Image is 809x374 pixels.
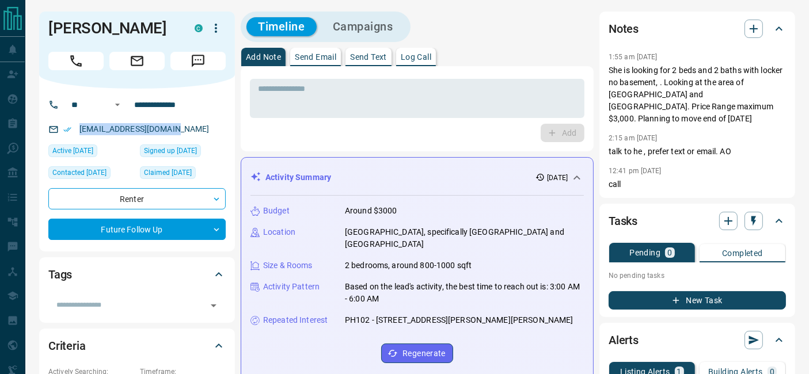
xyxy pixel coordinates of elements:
div: Renter [48,188,226,209]
p: Pending [629,249,660,257]
h2: Alerts [609,331,639,349]
button: Open [111,98,124,112]
p: Around $3000 [345,205,397,217]
p: Size & Rooms [263,259,313,272]
h2: Criteria [48,337,86,355]
p: Activity Summary [265,171,331,184]
p: Based on the lead's activity, the best time to reach out is: 3:00 AM - 6:00 AM [345,281,584,305]
h2: Tags [48,265,72,284]
p: 1:55 am [DATE] [609,53,658,61]
p: [GEOGRAPHIC_DATA], specifically [GEOGRAPHIC_DATA] and [GEOGRAPHIC_DATA] [345,226,584,250]
button: Campaigns [321,17,405,36]
p: talk to he , prefer text or email. AO [609,146,786,158]
p: Completed [722,249,763,257]
div: Wed May 28 2025 [48,166,134,182]
div: Tue May 27 2025 [140,166,226,182]
h2: Tasks [609,212,637,230]
span: Active [DATE] [52,145,93,157]
div: Tasks [609,207,786,235]
svg: Email Verified [63,125,71,133]
span: Contacted [DATE] [52,167,107,178]
p: Send Text [350,53,387,61]
span: Call [48,52,104,70]
p: No pending tasks [609,267,786,284]
button: Open [206,297,222,314]
button: Regenerate [381,344,453,363]
h1: [PERSON_NAME] [48,19,177,37]
span: Signed up [DATE] [144,145,197,157]
p: Log Call [401,53,431,61]
button: New Task [609,291,786,310]
div: Activity Summary[DATE] [250,167,584,188]
a: [EMAIL_ADDRESS][DOMAIN_NAME] [79,124,210,133]
p: call [609,178,786,190]
p: Location [263,226,295,238]
p: Add Note [246,53,281,61]
div: condos.ca [195,24,203,32]
div: Thu Aug 14 2025 [48,144,134,161]
div: Criteria [48,332,226,360]
button: Timeline [246,17,317,36]
p: She is looking for 2 beds and 2 baths with locker no basement, . Looking at the area of [GEOGRAPH... [609,64,786,125]
div: Alerts [609,326,786,354]
p: PH102 - [STREET_ADDRESS][PERSON_NAME][PERSON_NAME] [345,314,573,326]
span: Email [109,52,165,70]
p: 2 bedrooms, around 800-1000 sqft [345,259,472,272]
p: 12:41 pm [DATE] [609,167,662,175]
p: Repeated Interest [263,314,328,326]
span: Message [170,52,226,70]
div: Tags [48,261,226,288]
div: Future Follow Up [48,219,226,240]
h2: Notes [609,20,639,38]
p: [DATE] [547,173,568,183]
div: Notes [609,15,786,43]
span: Claimed [DATE] [144,167,192,178]
div: Sat May 24 2025 [140,144,226,161]
p: 0 [667,249,672,257]
p: Budget [263,205,290,217]
p: Activity Pattern [263,281,320,293]
p: Send Email [295,53,336,61]
p: 2:15 am [DATE] [609,134,658,142]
